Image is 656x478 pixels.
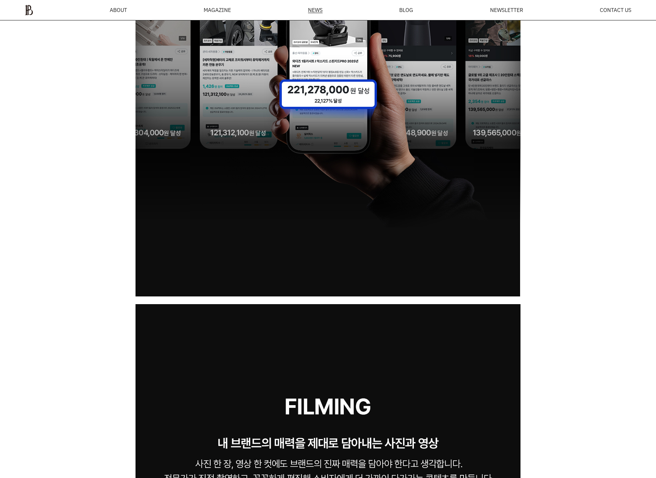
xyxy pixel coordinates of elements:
div: MAGAZINE [204,7,231,13]
a: NEWSLETTER [490,7,523,13]
a: BLOG [399,7,413,13]
a: ABOUT [110,7,127,13]
a: NEWS [308,7,323,13]
a: CONTACT US [600,7,631,13]
img: ba379d5522eb3.png [25,5,33,15]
